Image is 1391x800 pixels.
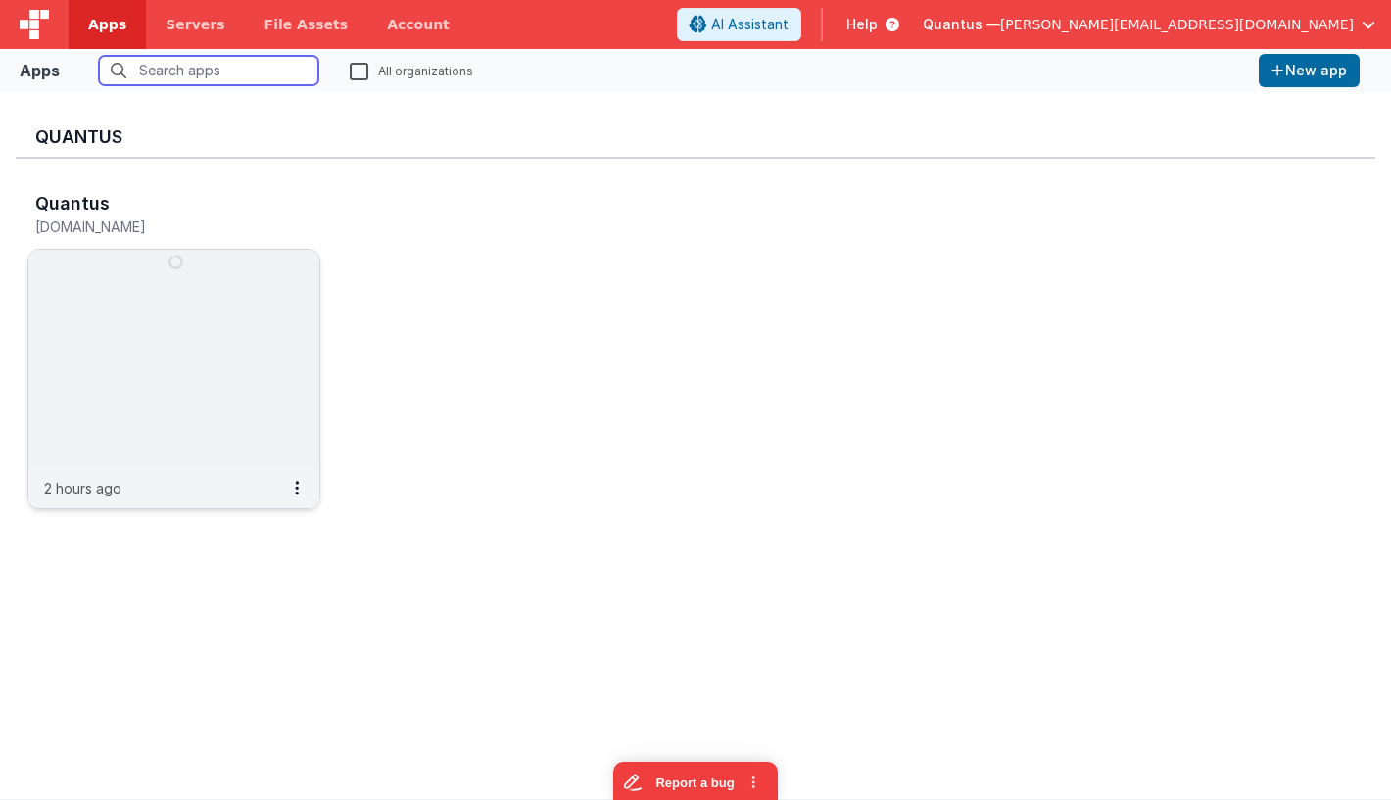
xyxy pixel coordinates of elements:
h5: [DOMAIN_NAME] [35,219,271,234]
span: Help [846,15,878,34]
span: File Assets [264,15,349,34]
span: AI Assistant [711,15,789,34]
h3: Quantus [35,127,1356,147]
input: Search apps [99,56,318,85]
button: Quantus — [PERSON_NAME][EMAIL_ADDRESS][DOMAIN_NAME] [923,15,1375,34]
button: AI Assistant [677,8,801,41]
div: Apps [20,59,60,82]
h3: Quantus [35,194,110,213]
span: Apps [88,15,126,34]
label: All organizations [350,61,473,79]
span: Servers [166,15,224,34]
button: New app [1259,54,1360,87]
span: Quantus — [923,15,1000,34]
p: 2 hours ago [44,478,121,498]
span: [PERSON_NAME][EMAIL_ADDRESS][DOMAIN_NAME] [1000,15,1354,34]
